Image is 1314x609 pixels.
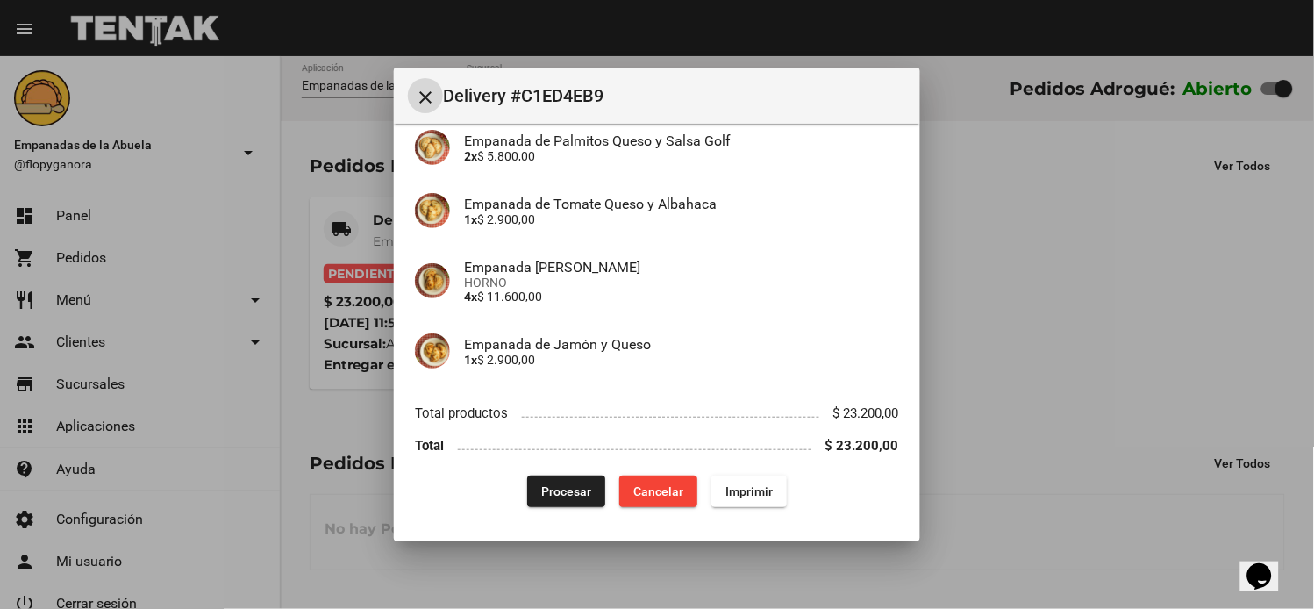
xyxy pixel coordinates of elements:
span: Imprimir [725,484,773,498]
h4: Empanada de Jamón y Queso [464,336,899,353]
button: Cerrar [408,78,443,113]
b: 4x [464,290,477,304]
iframe: chat widget [1240,539,1296,591]
b: 1x [464,353,477,367]
img: b2392df3-fa09-40df-9618-7e8db6da82b5.jpg [415,193,450,228]
p: $ 5.800,00 [464,149,899,163]
span: Cancelar [633,484,683,498]
b: 1x [464,212,477,226]
h4: Empanada [PERSON_NAME] [464,259,899,276]
h4: Empanada de Palmitos Queso y Salsa Golf [464,133,899,149]
span: Delivery #C1ED4EB9 [443,82,906,110]
button: Cancelar [619,476,697,507]
p: $ 11.600,00 [464,290,899,304]
button: Procesar [527,476,605,507]
img: f753fea7-0f09-41b3-9a9e-ddb84fc3b359.jpg [415,263,450,298]
img: 72c15bfb-ac41-4ae4-a4f2-82349035ab42.jpg [415,333,450,369]
span: Procesar [541,484,591,498]
img: 23889947-f116-4e8f-977b-138207bb6e24.jpg [415,130,450,165]
button: Imprimir [711,476,787,507]
p: $ 2.900,00 [464,353,899,367]
li: Total productos $ 23.200,00 [415,397,899,429]
li: Total $ 23.200,00 [415,429,899,462]
h4: Empanada de Tomate Queso y Albahaca [464,196,899,212]
mat-icon: Cerrar [415,87,436,108]
p: $ 2.900,00 [464,212,899,226]
span: HORNO [464,276,899,290]
b: 2x [464,149,477,163]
